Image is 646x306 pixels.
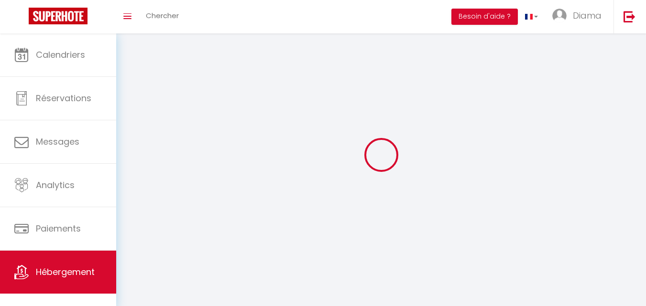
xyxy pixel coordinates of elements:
span: Calendriers [36,49,85,61]
span: Messages [36,136,79,148]
span: Paiements [36,222,81,234]
img: ... [552,9,567,23]
span: Chercher [146,11,179,21]
span: Diama [573,10,602,21]
span: Hébergement [36,266,95,278]
button: Besoin d'aide ? [451,9,518,25]
img: logout [624,11,635,22]
img: Super Booking [29,8,88,24]
span: Analytics [36,179,75,191]
span: Réservations [36,92,91,104]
